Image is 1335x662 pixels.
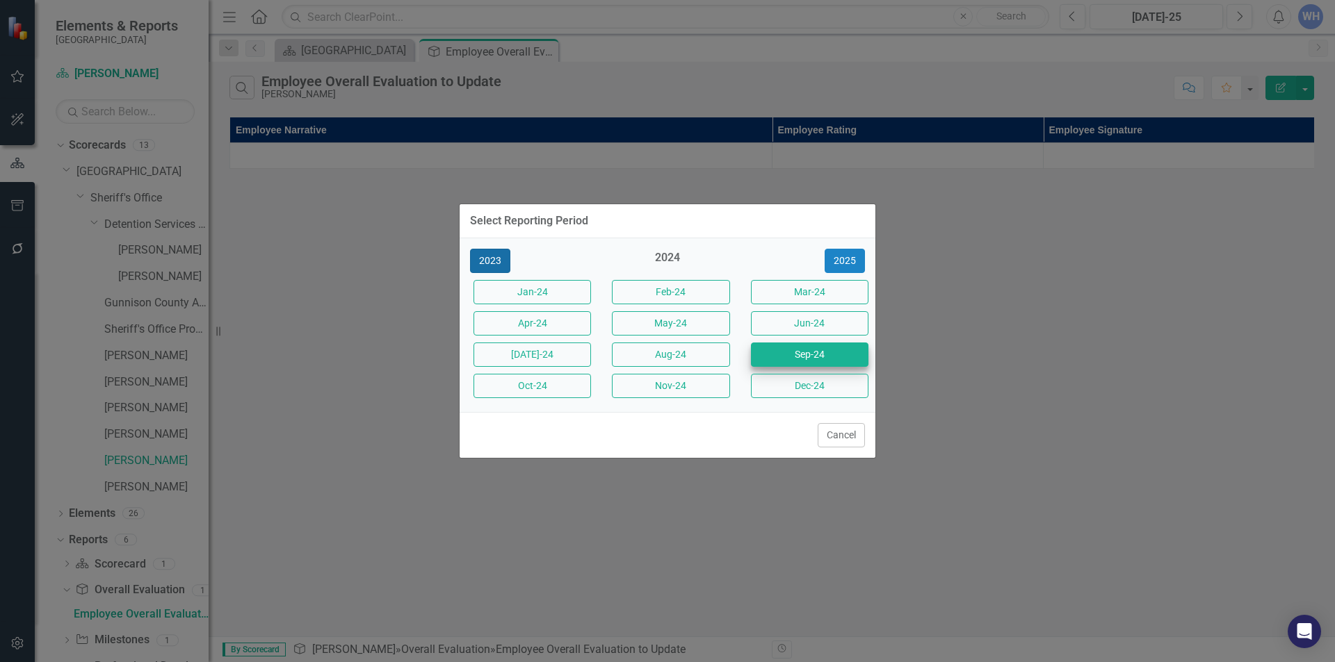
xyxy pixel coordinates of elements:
button: Feb-24 [612,280,729,304]
button: [DATE]-24 [474,342,591,367]
button: Dec-24 [751,374,868,398]
button: Sep-24 [751,342,868,367]
button: 2023 [470,249,510,273]
button: Aug-24 [612,342,729,367]
button: Cancel [818,423,865,447]
button: Apr-24 [474,311,591,336]
div: Select Reporting Period [470,215,588,227]
button: Nov-24 [612,374,729,398]
button: May-24 [612,311,729,336]
div: Open Intercom Messenger [1288,615,1321,648]
button: 2025 [825,249,865,273]
button: Oct-24 [474,374,591,398]
button: Mar-24 [751,280,868,304]
div: 2024 [608,250,726,273]
button: Jun-24 [751,311,868,336]
button: Jan-24 [474,280,591,304]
